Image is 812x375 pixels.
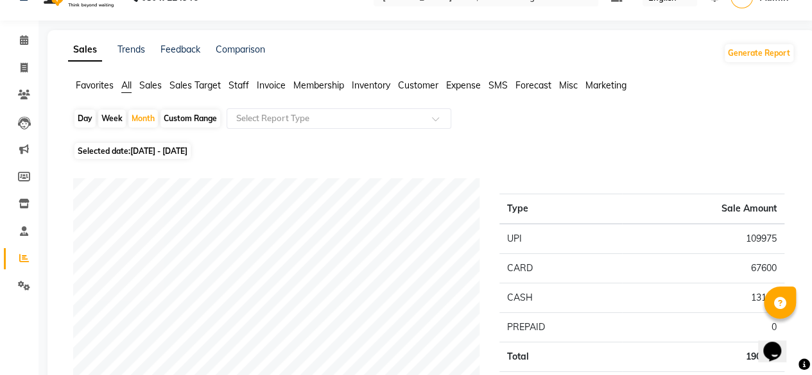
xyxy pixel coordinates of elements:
[98,110,126,128] div: Week
[216,44,265,55] a: Comparison
[622,313,784,342] td: 0
[130,146,187,156] span: [DATE] - [DATE]
[139,79,162,91] span: Sales
[398,79,438,91] span: Customer
[622,224,784,254] td: 109975
[559,79,578,91] span: Misc
[74,143,191,159] span: Selected date:
[121,79,132,91] span: All
[293,79,344,91] span: Membership
[76,79,114,91] span: Favorites
[622,194,784,224] th: Sale Amount
[499,313,622,342] td: PREPAID
[488,79,508,91] span: SMS
[515,79,551,91] span: Forecast
[622,283,784,313] td: 13109
[499,194,622,224] th: Type
[499,224,622,254] td: UPI
[499,283,622,313] td: CASH
[128,110,158,128] div: Month
[725,44,793,62] button: Generate Report
[117,44,145,55] a: Trends
[68,38,102,62] a: Sales
[622,342,784,372] td: 190684
[160,110,220,128] div: Custom Range
[446,79,481,91] span: Expense
[585,79,626,91] span: Marketing
[352,79,390,91] span: Inventory
[169,79,221,91] span: Sales Target
[160,44,200,55] a: Feedback
[499,342,622,372] td: Total
[622,254,784,283] td: 67600
[257,79,286,91] span: Invoice
[74,110,96,128] div: Day
[758,324,799,362] iframe: chat widget
[499,254,622,283] td: CARD
[229,79,249,91] span: Staff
